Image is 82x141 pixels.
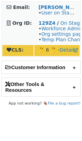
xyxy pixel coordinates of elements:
[12,20,32,26] strong: Org ID:
[60,47,78,53] a: Detail
[38,10,80,15] span: •
[2,61,80,74] h2: Customer Information
[13,4,30,10] strong: Email:
[38,20,55,26] a: 129Z4
[2,78,80,96] h2: Other Tools & Resources
[34,45,80,56] td: 🤔 6 🤔 -
[1,100,81,107] footer: App not working? 🪳
[48,101,81,106] a: File a bug report!
[7,47,24,53] strong: CLS:
[41,10,80,15] a: User on Staging
[57,20,59,26] strong: /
